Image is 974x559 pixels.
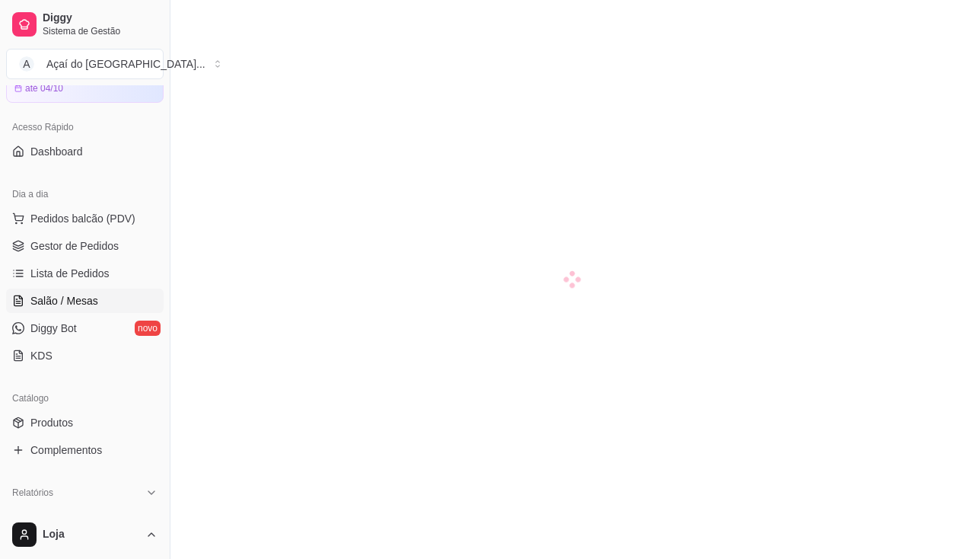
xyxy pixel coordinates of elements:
[43,11,158,25] span: Diggy
[46,56,205,72] div: Açaí do [GEOGRAPHIC_DATA] ...
[30,144,83,159] span: Dashboard
[6,139,164,164] a: Dashboard
[30,266,110,281] span: Lista de Pedidos
[25,82,63,94] article: até 04/10
[30,238,119,254] span: Gestor de Pedidos
[30,509,131,525] span: Relatórios de vendas
[30,211,135,226] span: Pedidos balcão (PDV)
[30,293,98,308] span: Salão / Mesas
[6,261,164,286] a: Lista de Pedidos
[30,415,73,430] span: Produtos
[43,528,139,541] span: Loja
[6,115,164,139] div: Acesso Rápido
[43,25,158,37] span: Sistema de Gestão
[6,516,164,553] button: Loja
[30,348,53,363] span: KDS
[30,442,102,458] span: Complementos
[6,438,164,462] a: Complementos
[6,316,164,340] a: Diggy Botnovo
[6,386,164,410] div: Catálogo
[6,410,164,435] a: Produtos
[6,343,164,368] a: KDS
[6,234,164,258] a: Gestor de Pedidos
[6,206,164,231] button: Pedidos balcão (PDV)
[6,49,164,79] button: Select a team
[6,505,164,529] a: Relatórios de vendas
[30,321,77,336] span: Diggy Bot
[6,182,164,206] div: Dia a dia
[6,6,164,43] a: DiggySistema de Gestão
[6,289,164,313] a: Salão / Mesas
[19,56,34,72] span: A
[12,487,53,499] span: Relatórios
